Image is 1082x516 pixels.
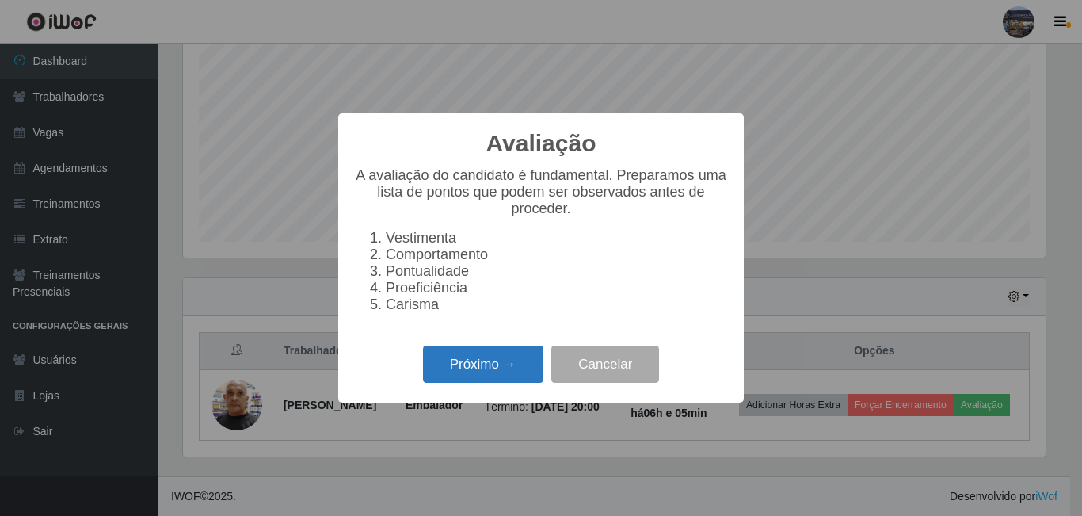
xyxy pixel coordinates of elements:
[354,167,728,217] p: A avaliação do candidato é fundamental. Preparamos uma lista de pontos que podem ser observados a...
[386,230,728,247] li: Vestimenta
[386,280,728,296] li: Proeficiência
[486,129,596,158] h2: Avaliação
[386,247,728,263] li: Comportamento
[551,346,659,383] button: Cancelar
[386,263,728,280] li: Pontualidade
[423,346,543,383] button: Próximo →
[386,296,728,313] li: Carisma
